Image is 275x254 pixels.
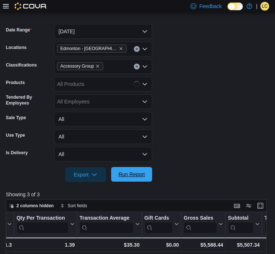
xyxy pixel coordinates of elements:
[144,215,173,221] div: Gift Cards
[69,167,102,182] span: Export
[260,2,269,11] div: Leigha Cardinal
[134,46,140,52] button: Clear input
[65,167,106,182] button: Export
[16,203,54,209] span: 2 columns hidden
[54,129,152,144] button: All
[16,240,75,249] div: 1.39
[95,64,100,68] button: Remove Accessory Group from selection in this group
[256,201,265,210] button: Enter fullscreen
[144,240,179,249] div: $0.00
[79,215,133,233] div: Transaction Average
[142,81,148,87] button: Open list of options
[227,3,243,10] input: Dark Mode
[262,2,267,11] span: LC
[228,215,254,221] div: Subtotal
[6,150,28,156] label: Is Delivery
[134,64,140,69] button: Clear input
[16,215,69,233] div: Qty Per Transaction
[16,215,75,233] button: Qty Per Transaction
[228,240,260,249] div: $5,507.34
[16,215,69,221] div: Qty Per Transaction
[184,215,217,233] div: Gross Sales
[6,62,37,68] label: Classifications
[6,45,27,50] label: Locations
[6,201,57,210] button: 2 columns hidden
[144,215,173,233] div: Gift Card Sales
[57,62,103,70] span: Accessory Group
[6,27,32,33] label: Date Range
[142,46,148,52] button: Open list of options
[57,201,90,210] button: Sort fields
[6,94,51,106] label: Tendered By Employees
[60,45,117,52] span: Edmonton - [GEOGRAPHIC_DATA]
[6,132,25,138] label: Use Type
[184,215,217,221] div: Gross Sales
[54,112,152,126] button: All
[6,115,26,121] label: Sale Type
[144,215,179,233] button: Gift Cards
[60,62,94,70] span: Accessory Group
[228,215,260,233] button: Subtotal
[57,45,127,53] span: Edmonton - Winterburn
[54,147,152,162] button: All
[228,215,254,233] div: Subtotal
[79,215,139,233] button: Transaction Average
[79,240,139,249] div: $35.30
[6,191,269,198] p: Showing 3 of 3
[142,64,148,69] button: Open list of options
[256,2,257,11] p: |
[118,171,145,178] span: Run Report
[119,46,123,51] button: Remove Edmonton - Winterburn from selection in this group
[184,215,223,233] button: Gross Sales
[6,80,25,86] label: Products
[54,24,152,39] button: [DATE]
[142,99,148,105] button: Open list of options
[244,201,253,210] button: Display options
[79,215,133,221] div: Transaction Average
[184,240,223,249] div: $5,588.44
[15,3,47,10] img: Cova
[68,203,87,209] span: Sort fields
[233,201,241,210] button: Keyboard shortcuts
[199,3,222,10] span: Feedback
[111,167,152,182] button: Run Report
